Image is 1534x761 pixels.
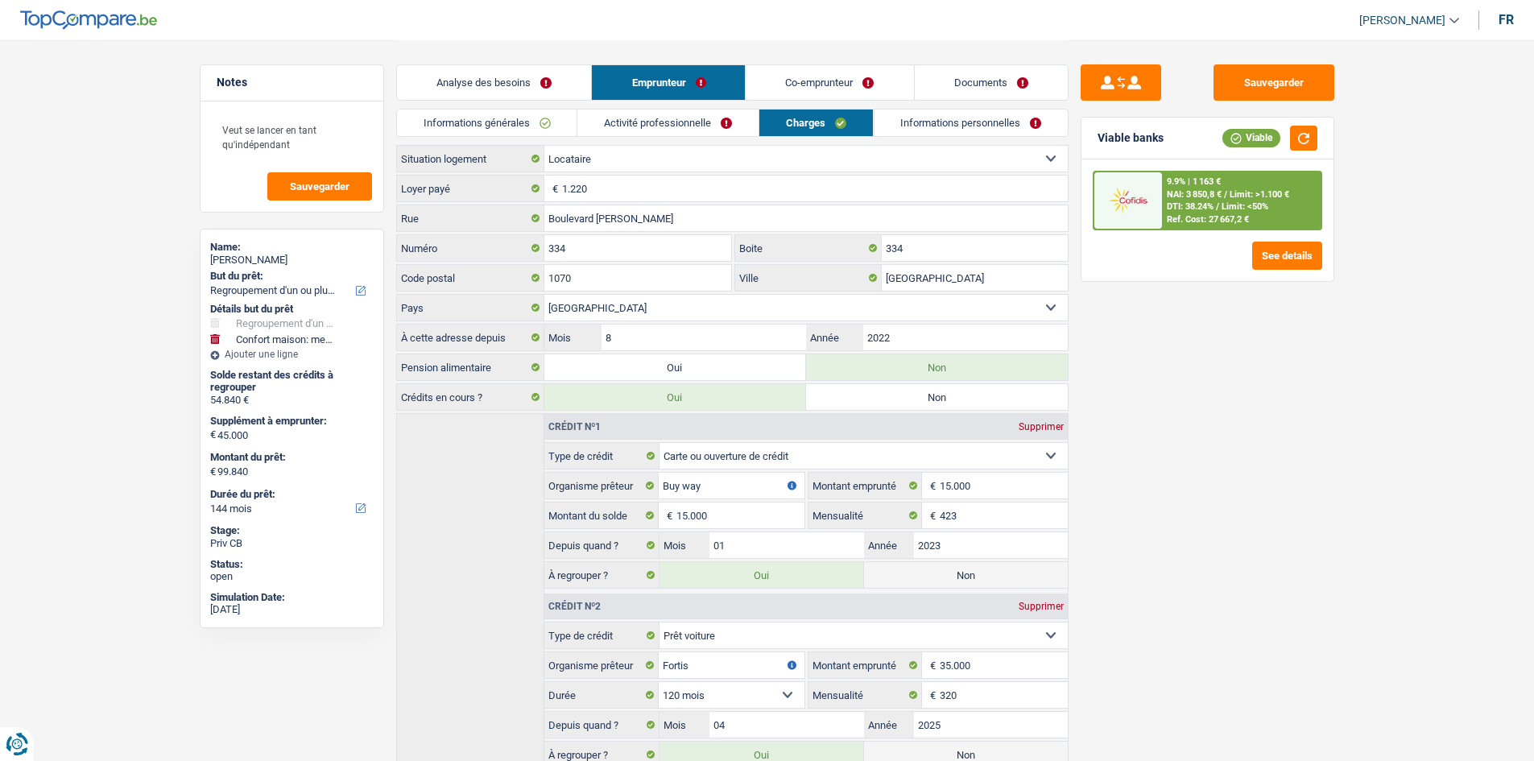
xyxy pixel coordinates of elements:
[397,265,544,291] label: Code postal
[808,503,923,528] label: Mensualité
[544,443,659,469] label: Type de crédit
[210,349,374,360] div: Ajouter une ligne
[709,712,863,738] input: MM
[1015,422,1068,432] div: Supprimer
[746,65,913,100] a: Co-emprunteur
[1167,201,1214,212] span: DTI: 38.24%
[864,712,914,738] label: Année
[210,591,374,604] div: Simulation Date:
[1230,189,1289,200] span: Limit: >1.100 €
[808,473,923,498] label: Montant emprunté
[922,652,940,678] span: €
[397,65,591,100] a: Analyse des besoins
[544,503,659,528] label: Montant du solde
[290,181,349,192] span: Sauvegarder
[20,10,157,30] img: TopCompare Logo
[1167,214,1249,225] div: Ref. Cost: 27 667,2 €
[397,354,544,380] label: Pension alimentaire
[1346,7,1459,34] a: [PERSON_NAME]
[210,254,374,267] div: [PERSON_NAME]
[914,532,1068,558] input: AAAA
[659,562,863,588] label: Oui
[864,562,1068,588] label: Non
[544,176,562,201] span: €
[544,422,605,432] div: Crédit nº1
[210,603,374,616] div: [DATE]
[1167,176,1221,187] div: 9.9% | 1 163 €
[806,325,863,350] label: Année
[397,235,544,261] label: Numéro
[397,110,577,136] a: Informations générales
[592,65,745,100] a: Emprunteur
[864,532,914,558] label: Année
[544,354,806,380] label: Oui
[544,682,659,708] label: Durée
[874,110,1068,136] a: Informations personnelles
[544,622,659,648] label: Type de crédit
[210,428,216,441] span: €
[210,415,370,428] label: Supplément à emprunter:
[659,503,676,528] span: €
[808,652,923,678] label: Montant emprunté
[808,682,923,708] label: Mensualité
[544,652,659,678] label: Organisme prêteur
[1222,129,1280,147] div: Viable
[659,712,709,738] label: Mois
[210,451,370,464] label: Montant du prêt:
[1167,189,1222,200] span: NAI: 3 850,8 €
[544,325,602,350] label: Mois
[759,110,873,136] a: Charges
[735,265,882,291] label: Ville
[577,110,759,136] a: Activité professionnelle
[397,205,544,231] label: Rue
[1098,185,1158,215] img: Cofidis
[863,325,1067,350] input: AAAA
[544,712,659,738] label: Depuis quand ?
[210,537,374,550] div: Priv CB
[210,270,370,283] label: But du prêt:
[1224,189,1227,200] span: /
[1252,242,1322,270] button: See details
[397,325,544,350] label: À cette adresse depuis
[915,65,1068,100] a: Documents
[806,354,1068,380] label: Non
[544,532,659,558] label: Depuis quand ?
[806,384,1068,410] label: Non
[922,503,940,528] span: €
[1222,201,1268,212] span: Limit: <50%
[397,176,544,201] label: Loyer payé
[544,562,659,588] label: À regrouper ?
[1216,201,1219,212] span: /
[210,570,374,583] div: open
[210,394,374,407] div: 54.840 €
[210,488,370,501] label: Durée du prêt:
[210,558,374,571] div: Status:
[1098,131,1164,145] div: Viable banks
[659,532,709,558] label: Mois
[210,465,216,478] span: €
[217,76,367,89] h5: Notes
[544,473,659,498] label: Organisme prêteur
[602,325,805,350] input: MM
[544,602,605,611] div: Crédit nº2
[210,524,374,537] div: Stage:
[709,532,863,558] input: MM
[922,473,940,498] span: €
[1214,64,1334,101] button: Sauvegarder
[210,241,374,254] div: Name:
[922,682,940,708] span: €
[1359,14,1445,27] span: [PERSON_NAME]
[397,295,544,321] label: Pays
[210,369,374,394] div: Solde restant des crédits à regrouper
[735,235,882,261] label: Boite
[267,172,372,201] button: Sauvegarder
[1499,12,1514,27] div: fr
[397,384,544,410] label: Crédits en cours ?
[544,384,806,410] label: Oui
[914,712,1068,738] input: AAAA
[1015,602,1068,611] div: Supprimer
[210,303,374,316] div: Détails but du prêt
[397,146,544,172] label: Situation logement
